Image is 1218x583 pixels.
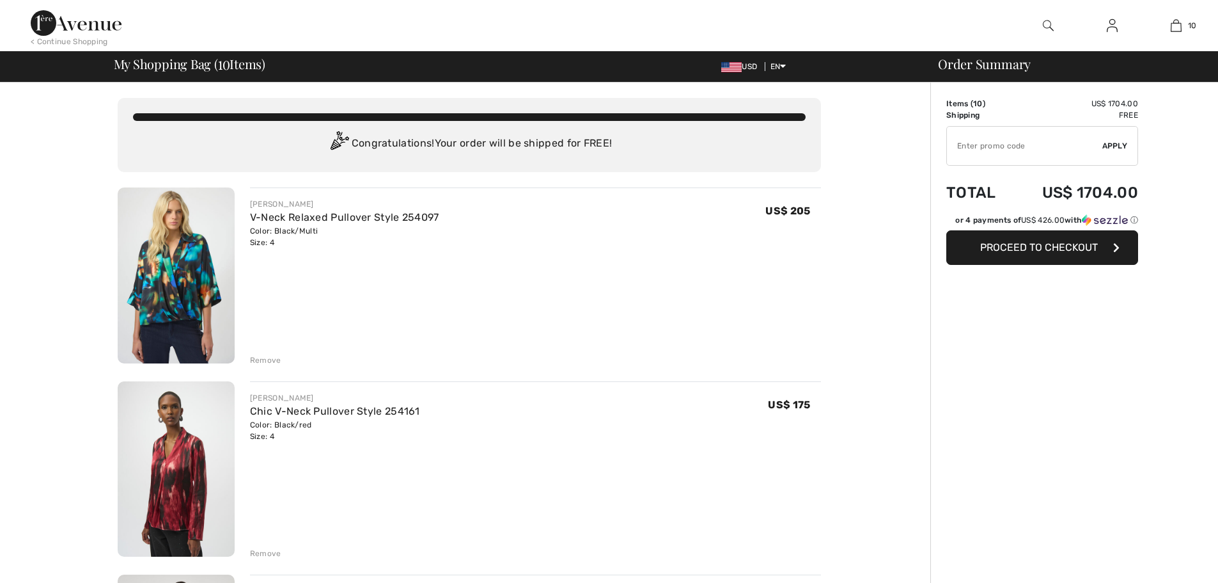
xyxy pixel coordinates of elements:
img: My Bag [1171,18,1182,33]
img: Congratulation2.svg [326,131,352,157]
span: 10 [1188,20,1197,31]
span: My Shopping Bag ( Items) [114,58,266,70]
img: 1ère Avenue [31,10,121,36]
td: Total [946,171,1011,214]
span: Proceed to Checkout [980,241,1098,253]
div: or 4 payments ofUS$ 426.00withSezzle Click to learn more about Sezzle [946,214,1138,230]
div: Color: Black/red Size: 4 [250,419,420,442]
td: Free [1011,109,1138,121]
div: Remove [250,548,281,559]
span: Apply [1102,140,1128,152]
img: US Dollar [721,62,742,72]
span: US$ 175 [768,399,810,411]
img: My Info [1107,18,1118,33]
td: Items ( ) [946,98,1011,109]
div: Congratulations! Your order will be shipped for FREE! [133,131,806,157]
a: 10 [1144,18,1207,33]
img: V-Neck Relaxed Pullover Style 254097 [118,188,235,363]
img: search the website [1043,18,1054,33]
span: 10 [218,54,230,71]
button: Proceed to Checkout [946,230,1138,265]
div: [PERSON_NAME] [250,392,420,404]
div: or 4 payments of with [955,214,1138,226]
td: US$ 1704.00 [1011,171,1138,214]
span: 10 [973,99,983,108]
input: Promo code [947,127,1102,165]
div: [PERSON_NAME] [250,198,439,210]
span: US$ 426.00 [1021,216,1065,225]
div: Remove [250,355,281,366]
span: USD [721,62,762,71]
img: Chic V-Neck Pullover Style 254161 [118,381,235,557]
img: Sezzle [1082,214,1128,226]
div: Color: Black/Multi Size: 4 [250,225,439,248]
a: V-Neck Relaxed Pullover Style 254097 [250,211,439,223]
a: Chic V-Neck Pullover Style 254161 [250,405,420,417]
span: EN [770,62,786,71]
td: Shipping [946,109,1011,121]
span: US$ 205 [765,205,810,217]
div: Order Summary [923,58,1210,70]
div: < Continue Shopping [31,36,108,47]
td: US$ 1704.00 [1011,98,1138,109]
a: Sign In [1097,18,1128,34]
